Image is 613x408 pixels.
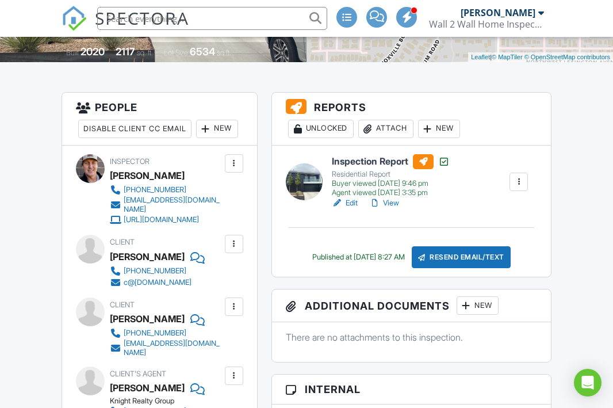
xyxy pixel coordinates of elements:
div: Published at [DATE] 8:27 AM [312,253,405,262]
div: New [418,120,460,138]
div: 2117 [116,45,135,58]
a: [PHONE_NUMBER] [110,327,222,339]
div: Resend Email/Text [412,246,511,268]
div: [PERSON_NAME] [110,167,185,184]
div: [PHONE_NUMBER] [124,266,186,276]
a: [PHONE_NUMBER] [110,265,196,277]
a: Edit [332,197,358,209]
a: [EMAIL_ADDRESS][DOMAIN_NAME] [110,339,222,357]
h3: Internal [272,375,551,405]
div: [PHONE_NUMBER] [124,329,186,338]
p: There are no attachments to this inspection. [286,331,537,344]
a: [PERSON_NAME] [110,379,185,396]
a: View [369,197,399,209]
div: [PHONE_NUMBER] [124,185,186,195]
a: [EMAIL_ADDRESS][DOMAIN_NAME] [110,196,222,214]
div: Attach [358,120,413,138]
div: New [457,296,499,315]
a: © MapTiler [492,54,523,60]
div: Agent viewed [DATE] 3:35 pm [332,188,450,197]
h3: Reports [272,93,551,146]
div: [URL][DOMAIN_NAME] [124,215,199,224]
a: [PHONE_NUMBER] [110,184,222,196]
h3: People [62,93,257,146]
span: Client's Agent [110,369,166,378]
div: Open Intercom Messenger [574,369,601,396]
div: 6534 [190,45,215,58]
a: SPECTORA [62,16,189,40]
div: [PERSON_NAME] [110,248,185,265]
span: sq.ft. [217,48,231,57]
span: sq. ft. [137,48,153,57]
h6: Inspection Report [332,154,450,169]
a: © OpenStreetMap contributors [524,54,610,60]
span: Client [110,238,135,246]
div: Buyer viewed [DATE] 9:46 pm [332,179,450,188]
span: Client [110,300,135,309]
div: Disable Client CC Email [78,120,191,138]
div: Unlocked [288,120,354,138]
div: New [196,120,238,138]
h3: Additional Documents [272,289,551,322]
div: Wall 2 Wall Home Inspections [429,18,544,30]
div: [PERSON_NAME] [110,310,185,327]
a: [URL][DOMAIN_NAME] [110,214,222,226]
div: [EMAIL_ADDRESS][DOMAIN_NAME] [124,196,222,214]
span: Lot Size [164,48,188,57]
div: Knight Realty Group [110,396,231,406]
div: c@[DOMAIN_NAME] [124,278,191,287]
span: Inspector [110,157,150,166]
div: [EMAIL_ADDRESS][DOMAIN_NAME] [124,339,222,357]
a: Leaflet [471,54,490,60]
div: Residential Report [332,170,450,179]
input: Search everything... [97,7,327,30]
a: Inspection Report Residential Report Buyer viewed [DATE] 9:46 pm Agent viewed [DATE] 3:35 pm [332,154,450,198]
img: The Best Home Inspection Software - Spectora [62,6,87,31]
span: Built [66,48,79,57]
div: | [468,52,613,62]
div: 2020 [81,45,105,58]
div: [PERSON_NAME] [461,7,535,18]
a: c@[DOMAIN_NAME] [110,277,196,288]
